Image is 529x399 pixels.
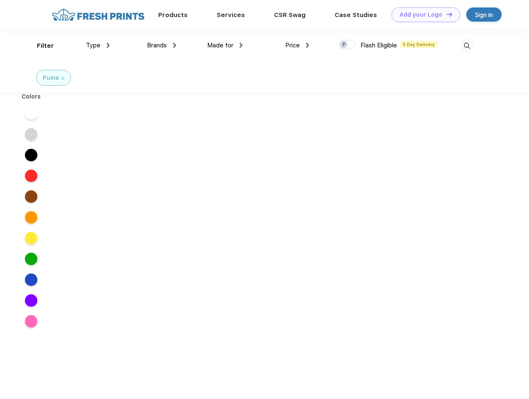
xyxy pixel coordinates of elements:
[158,11,188,19] a: Products
[37,41,54,51] div: Filter
[43,74,59,82] div: Puma
[399,11,442,18] div: Add your Logo
[15,92,47,101] div: Colors
[360,42,397,49] span: Flash Eligible
[466,7,502,22] a: Sign in
[446,12,452,17] img: DT
[107,43,110,48] img: dropdown.png
[306,43,309,48] img: dropdown.png
[86,42,100,49] span: Type
[285,42,300,49] span: Price
[61,77,64,80] img: filter_cancel.svg
[147,42,167,49] span: Brands
[460,39,474,53] img: desktop_search.svg
[173,43,176,48] img: dropdown.png
[49,7,147,22] img: fo%20logo%202.webp
[240,43,242,48] img: dropdown.png
[207,42,233,49] span: Made for
[217,11,245,19] a: Services
[475,10,493,20] div: Sign in
[400,41,437,48] span: 5 Day Delivery
[274,11,306,19] a: CSR Swag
